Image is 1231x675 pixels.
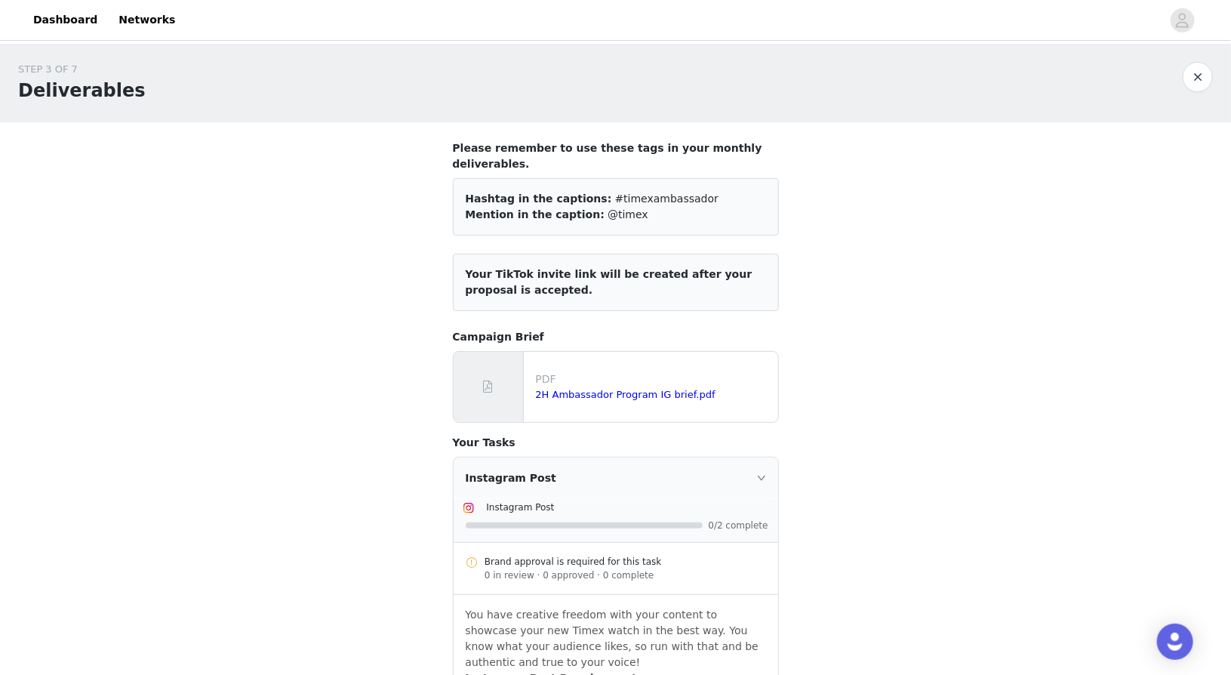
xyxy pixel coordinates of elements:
span: @timex [608,208,648,220]
span: Mention in the caption: [466,208,605,220]
span: Instagram Post [487,502,555,513]
h4: Your Tasks [453,435,779,451]
h4: Campaign Brief [453,329,779,345]
h4: Please remember to use these tags in your monthly deliverables. [453,140,779,172]
div: icon: rightInstagram Post [454,458,778,498]
span: Hashtag in the captions: [466,193,612,205]
p: PDF [536,371,772,387]
span: You have creative freedom with your content to showcase your new Timex watch in the best way. You... [466,609,759,668]
div: STEP 3 OF 7 [18,62,146,77]
span: Your TikTok invite link will be created after your proposal is accepted. [466,268,752,296]
a: Networks [109,3,184,37]
a: Dashboard [24,3,106,37]
h1: Deliverables [18,77,146,104]
span: #timexambassador [615,193,719,205]
span: 0/2 complete [709,521,769,530]
div: Open Intercom Messenger [1157,624,1193,660]
i: icon: right [757,473,766,482]
div: avatar [1175,8,1189,32]
div: Brand approval is required for this task [485,555,766,569]
a: 2H Ambassador Program IG brief.pdf [536,389,716,400]
img: Instagram Icon [463,502,475,514]
div: 0 in review · 0 approved · 0 complete [485,569,766,582]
